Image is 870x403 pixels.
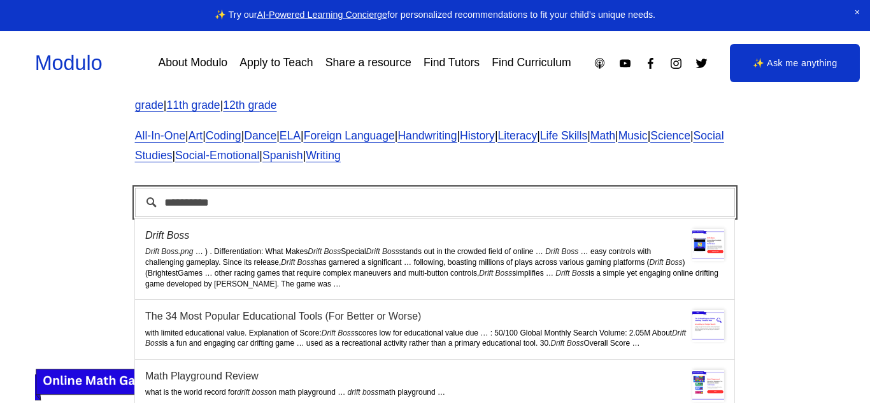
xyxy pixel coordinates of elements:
a: Life Skills [540,129,587,142]
em: Drift [145,247,159,256]
em: Boss [666,258,683,267]
div: Sort New > Old [5,17,865,28]
div: Options [5,51,865,62]
div: Rename [5,74,865,85]
div: The 34 Most Popular Educational Tools (For Better or Worse) with limited educational value. Expla... [135,300,734,360]
span: … [333,279,341,288]
em: Drift [308,247,322,256]
a: Coding [206,129,241,142]
span: following, boasting millions of plays across various gaming platforms ( ) (BrightestGames [145,258,685,278]
span: math playground [348,388,436,397]
a: YouTube [618,57,632,70]
div: The 34 Most Popular Educational Tools (For Better or Worse) [145,310,724,322]
em: Boss [324,247,341,256]
span: Social-Emotional [175,149,259,162]
a: Music [618,129,648,142]
em: Drift [366,247,380,256]
div: Delete [5,39,865,51]
span: … [204,269,212,278]
span: is a simple yet engaging online drifting game developed by [PERSON_NAME]. The game was [145,269,718,288]
span: … [632,339,639,348]
span: … [581,247,588,256]
p: | | | | | | | | | | | | | | | | [135,126,736,167]
em: Boss [297,258,315,267]
div: Math Playground Review [145,370,724,382]
a: Find Curriculum [492,52,571,74]
em: Drift [672,329,686,337]
em: Drift [545,247,559,256]
a: Math [590,129,615,142]
div: Drift Boss Drift Boss.png … ) . Differentiation: What MakesDrift BossSpecialDrift Bossstands out ... [135,219,734,300]
a: Dance [244,129,276,142]
a: Modulo [35,52,103,74]
a: Share a resource [325,52,411,74]
a: Find Tutors [424,52,480,74]
a: AI-Powered Learning Concierge [257,10,387,20]
a: 11th grade [166,99,220,111]
em: Drift [555,269,569,278]
em: Drift [322,329,336,337]
span: … [546,269,553,278]
span: … [196,247,203,256]
span: All-In-One [135,129,185,142]
a: Handwriting [397,129,457,142]
a: Literacy [497,129,537,142]
span: ) . Differentiation: What Makes Special stands out in the crowded field of online [205,247,533,256]
a: ELA [280,129,301,142]
input: Search [135,188,736,217]
em: boss [362,388,378,397]
em: Drift [281,258,295,267]
a: Social Studies [135,129,724,162]
span: … [338,388,345,397]
em: Drift [145,230,164,241]
a: ✨ Ask me anything [730,44,860,82]
em: Drift [479,269,493,278]
em: Boss [496,269,513,278]
p: | | | | | | | | | | | | | [135,75,736,116]
a: Foreign Language [304,129,395,142]
span: other racing games that require complex maneuvers and multi-button controls, simplifies [215,269,544,278]
span: used as a recreational activity rather than a primary educational tool. 30. Overall Score [306,339,630,348]
em: Drift [550,339,564,348]
span: … [297,339,304,348]
span: what is the world record for on math playground [145,388,336,397]
a: Facebook [644,57,657,70]
div: Move To ... [5,28,865,39]
em: Boss [382,247,399,256]
em: Boss [572,269,589,278]
span: … [438,388,445,397]
em: drift [348,388,360,397]
a: Spanish [262,149,303,162]
div: Sort A > Z [5,5,865,17]
a: Art [189,129,203,142]
em: Boss.png [161,247,193,256]
a: Writing [306,149,341,162]
span: … [480,329,488,337]
span: with limited educational value. Explanation of Score: scores low for educational value due [145,329,478,337]
a: 10th grade [135,78,733,111]
div: Move To ... [5,85,865,97]
em: Boss [338,329,355,337]
a: 12th grade [223,99,276,111]
a: History [460,129,495,142]
div: Sign out [5,62,865,74]
em: Boss [567,339,584,348]
a: Instagram [669,57,683,70]
a: Twitter [695,57,708,70]
a: Science [650,129,690,142]
span: … [536,247,543,256]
